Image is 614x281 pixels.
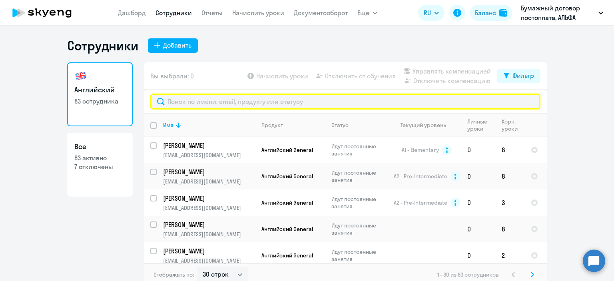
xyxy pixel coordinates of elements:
[475,8,496,18] div: Баланс
[401,122,446,129] div: Текущий уровень
[331,248,386,263] p: Идут постоянные занятия
[418,5,445,21] button: RU
[163,220,253,229] p: [PERSON_NAME]
[495,137,524,163] td: 8
[517,3,607,22] button: Бумажный договор постоплата, АЛЬФА ПАРТНЕР, ООО
[357,5,377,21] button: Ещё
[74,70,87,82] img: english
[150,71,194,81] span: Вы выбрали: 0
[118,9,146,17] a: Дашборд
[155,9,192,17] a: Сотрудники
[163,141,255,150] a: [PERSON_NAME]
[67,62,133,126] a: Английский83 сотрудника
[163,247,253,255] p: [PERSON_NAME]
[393,122,460,129] div: Текущий уровень
[153,271,194,278] span: Отображать по:
[163,151,255,159] p: [EMAIL_ADDRESS][DOMAIN_NAME]
[495,216,524,242] td: 8
[502,118,524,132] div: Корп. уроки
[261,122,283,129] div: Продукт
[261,173,313,180] span: Английский General
[470,5,512,21] button: Балансbalance
[461,216,495,242] td: 0
[261,252,313,259] span: Английский General
[163,204,255,211] p: [EMAIL_ADDRESS][DOMAIN_NAME]
[499,9,507,17] img: balance
[521,3,595,22] p: Бумажный договор постоплата, АЛЬФА ПАРТНЕР, ООО
[497,69,540,83] button: Фильтр
[150,94,540,110] input: Сканирование с помощью Zero-Phishing
[74,85,126,95] h3: Английский
[163,220,255,229] a: [PERSON_NAME]
[163,122,255,129] div: Имя
[331,195,386,210] p: Идут постоянные занятия
[163,194,253,203] p: [PERSON_NAME]
[331,143,386,157] p: Идут постоянные занятия
[261,225,313,233] span: Английский General
[437,271,499,278] span: 1 - 30 из 83 сотрудников
[74,97,126,106] p: 83 сотрудника
[67,38,138,54] h1: Сотрудники
[261,199,313,206] span: Английский General
[495,189,524,216] td: 3
[331,222,386,236] p: Идут постоянные занятия
[261,146,313,153] span: Английский General
[294,9,348,17] a: Документооборот
[163,231,255,238] p: [EMAIL_ADDRESS][DOMAIN_NAME]
[163,167,253,176] p: [PERSON_NAME]
[163,141,253,150] p: [PERSON_NAME]
[74,141,126,152] h3: Все
[148,38,198,53] button: Добавить
[357,8,369,18] span: Ещё
[232,9,284,17] a: Начислить уроки
[163,194,255,203] a: [PERSON_NAME]
[495,242,524,269] td: 2
[74,162,126,171] p: 7 отключены
[461,137,495,163] td: 0
[163,122,173,129] div: Имя
[402,146,439,153] span: A1 - Elementary
[394,199,447,206] span: A2 - Pre-Intermediate
[394,173,447,180] span: A2 - Pre-Intermediate
[163,257,255,264] p: [EMAIL_ADDRESS][DOMAIN_NAME]
[512,71,534,80] div: Фильтр
[163,167,255,176] a: [PERSON_NAME]
[163,40,191,50] div: Добавить
[163,247,255,255] a: [PERSON_NAME]
[467,118,495,132] div: Личные уроки
[201,9,223,17] a: Отчеты
[67,133,133,197] a: Все83 активно7 отключены
[74,153,126,162] p: 83 активно
[461,189,495,216] td: 0
[163,178,255,185] p: [EMAIL_ADDRESS][DOMAIN_NAME]
[461,163,495,189] td: 0
[495,163,524,189] td: 8
[331,169,386,183] p: Идут постоянные занятия
[331,122,349,129] div: Статус
[424,8,431,18] span: RU
[461,242,495,269] td: 0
